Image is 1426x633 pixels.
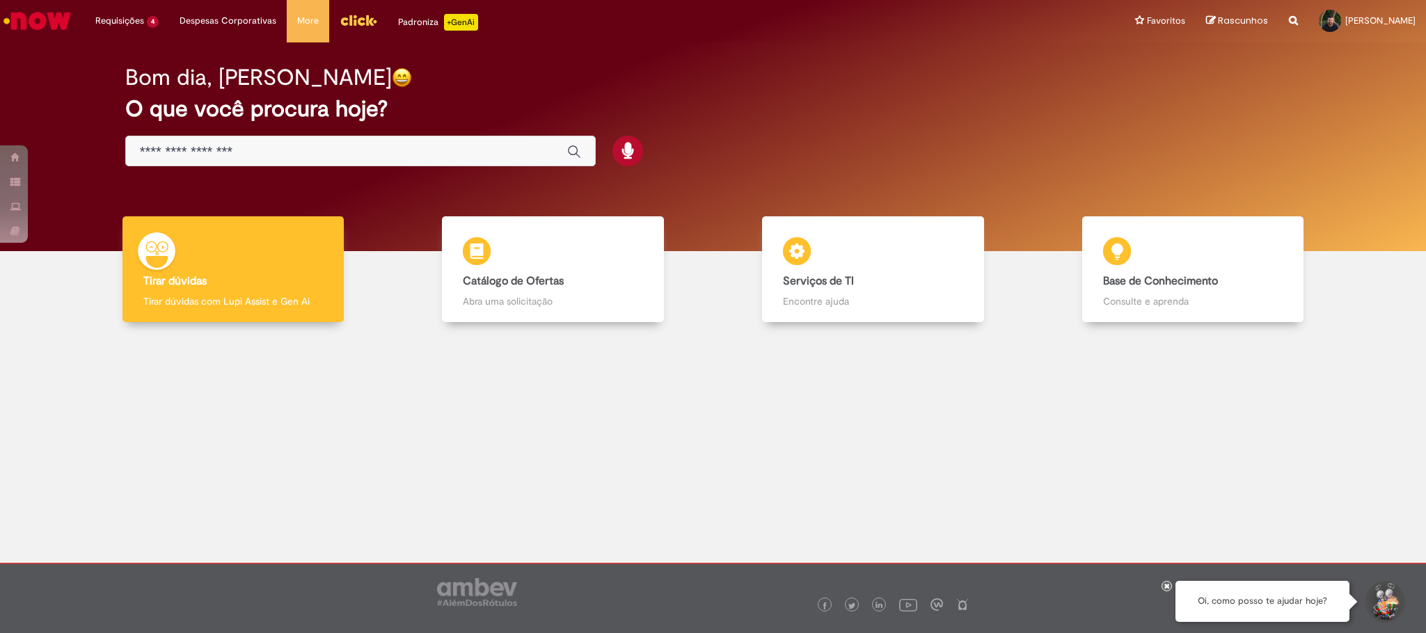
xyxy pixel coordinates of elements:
a: Tirar dúvidas Tirar dúvidas com Lupi Assist e Gen Ai [73,216,393,323]
span: Favoritos [1147,14,1185,28]
p: Abra uma solicitação [463,294,643,308]
span: More [297,14,319,28]
a: Catálogo de Ofertas Abra uma solicitação [393,216,713,323]
h2: Bom dia, [PERSON_NAME] [125,65,392,90]
a: Rascunhos [1206,15,1268,28]
span: 4 [147,16,159,28]
span: Despesas Corporativas [180,14,276,28]
img: happy-face.png [392,67,412,88]
img: ServiceNow [1,7,73,35]
img: logo_footer_youtube.png [899,595,917,614]
span: Rascunhos [1218,14,1268,27]
span: Requisições [95,14,144,28]
p: Tirar dúvidas com Lupi Assist e Gen Ai [143,294,324,308]
span: [PERSON_NAME] [1345,15,1416,26]
div: Padroniza [398,14,478,31]
button: Iniciar Conversa de Suporte [1363,581,1405,623]
img: logo_footer_ambev_rotulo_gray.png [437,578,517,606]
a: Base de Conhecimento Consulte e aprenda [1033,216,1353,323]
a: Serviços de TI Encontre ajuda [713,216,1033,323]
img: logo_footer_workplace.png [930,598,943,611]
b: Catálogo de Ofertas [463,274,564,288]
img: logo_footer_naosei.png [956,598,969,611]
img: click_logo_yellow_360x200.png [340,10,377,31]
b: Tirar dúvidas [143,274,207,288]
div: Oi, como posso te ajudar hoje? [1175,581,1349,622]
b: Base de Conhecimento [1103,274,1218,288]
p: Consulte e aprenda [1103,294,1283,308]
img: logo_footer_linkedin.png [876,602,882,610]
img: logo_footer_twitter.png [848,602,855,609]
img: logo_footer_facebook.png [821,602,828,609]
h2: O que você procura hoje? [125,97,1301,121]
p: Encontre ajuda [783,294,963,308]
p: +GenAi [444,14,478,31]
b: Serviços de TI [783,274,854,288]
